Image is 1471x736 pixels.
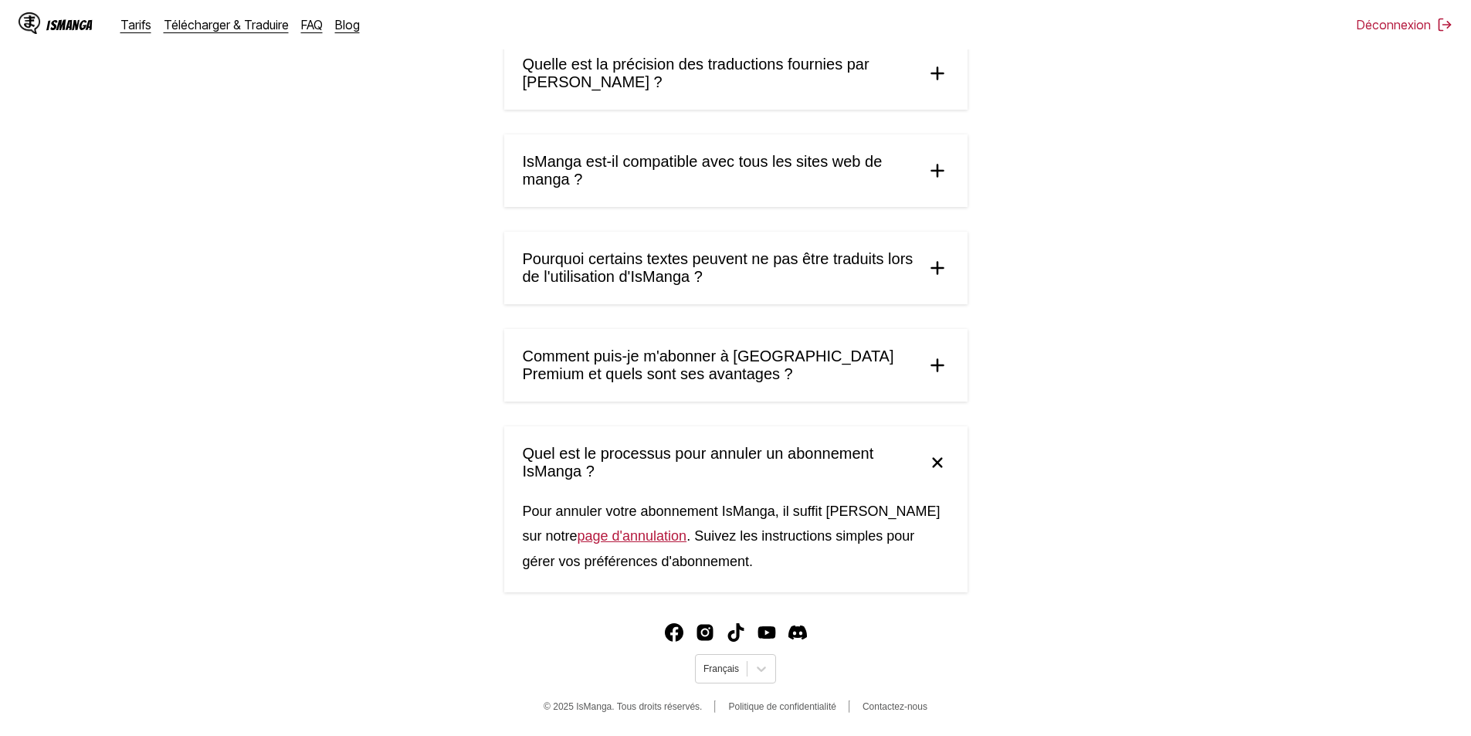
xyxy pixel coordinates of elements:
a: Discord [788,623,807,642]
a: Télécharger & Traduire [164,17,289,32]
a: Facebook [665,623,683,642]
div: Pour annuler votre abonnement IsManga, il suffit [PERSON_NAME] sur notre . Suivez les instruction... [504,499,968,592]
a: Politique de confidentialité [728,701,835,712]
summary: Quel est le processus pour annuler un abonnement IsManga ? [504,426,968,499]
a: IsManga LogoIsManga [19,12,120,37]
span: Quel est le processus pour annuler un abonnement IsManga ? [523,445,913,480]
summary: IsManga est-il compatible avec tous les sites web de manga ? [504,134,968,207]
img: plus [926,354,949,377]
input: Select language [703,663,706,674]
span: Comment puis-je m'abonner à [GEOGRAPHIC_DATA] Premium et quels sont ses avantages ? [523,348,913,383]
span: IsManga est-il compatible avec tous les sites web de manga ? [523,153,913,188]
a: TikTok [727,623,745,642]
img: plus [920,446,953,479]
a: Contactez-nous [863,701,927,712]
img: Sign out [1437,17,1452,32]
img: IsManga Facebook [665,623,683,642]
summary: Quelle est la précision des traductions fournies par [PERSON_NAME] ? [504,37,968,110]
img: IsManga YouTube [758,623,776,642]
a: Youtube [758,623,776,642]
img: IsManga TikTok [727,623,745,642]
div: IsManga [46,18,93,32]
a: Tarifs [120,17,151,32]
img: plus [926,159,949,182]
img: IsManga Logo [19,12,40,34]
summary: Pourquoi certains textes peuvent ne pas être traduits lors de l'utilisation d'IsManga ? [504,232,968,304]
span: Pourquoi certains textes peuvent ne pas être traduits lors de l'utilisation d'IsManga ? [523,250,913,286]
a: page d'annulation [578,528,687,544]
span: © 2025 IsManga. Tous droits réservés. [544,701,702,712]
summary: Comment puis-je m'abonner à [GEOGRAPHIC_DATA] Premium et quels sont ses avantages ? [504,329,968,402]
img: plus [926,62,949,85]
a: Blog [335,17,360,32]
a: FAQ [301,17,323,32]
img: IsManga Discord [788,623,807,642]
img: plus [926,256,949,280]
img: IsManga Instagram [696,623,714,642]
a: Instagram [696,623,714,642]
span: Quelle est la précision des traductions fournies par [PERSON_NAME] ? [523,56,913,91]
button: Déconnexion [1357,17,1452,32]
